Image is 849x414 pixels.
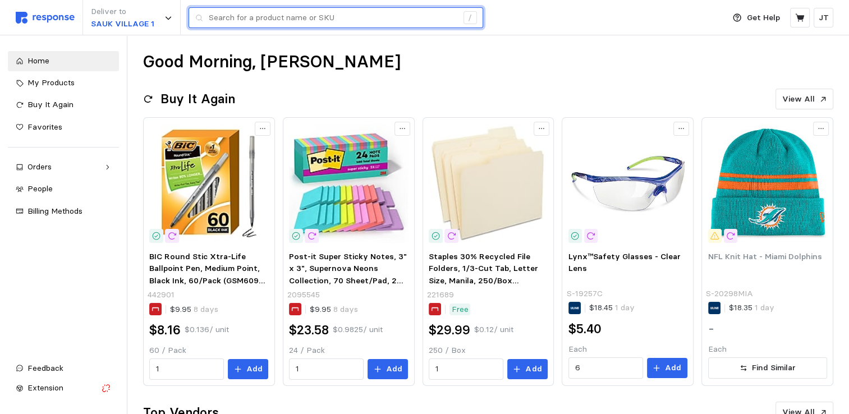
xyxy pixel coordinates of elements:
button: Feedback [8,358,119,379]
input: Qty [156,359,218,379]
p: $9.95 [310,303,358,316]
span: 8 days [191,304,218,314]
p: $0.9825 / unit [333,324,383,336]
p: Each [708,343,827,356]
p: $0.136 / unit [185,324,229,336]
p: SAUK VILLAGE 1 [91,18,154,30]
span: Home [27,56,49,66]
button: Find Similar [708,357,827,379]
button: Extension [8,378,119,398]
p: Add [525,363,541,375]
span: Buy It Again [27,99,74,109]
h2: Buy It Again [160,90,235,108]
span: Staples 30% Recycled File Folders, 1/3-Cut Tab, Letter Size, Manila, 250/Box (ST56673-CC) [429,251,538,298]
button: Get Help [726,7,787,29]
input: Search for a product name or SKU [209,8,457,28]
div: Orders [27,161,99,173]
a: Favorites [8,117,119,137]
span: Extension [27,383,63,393]
h2: $23.58 [289,321,329,339]
img: 685E0358-7F19-4822-8885CC6495C67ECF_sc7 [429,124,548,243]
p: S-20298MIA [706,288,753,300]
p: 250 / Box [429,344,548,357]
p: Add [386,363,402,375]
h1: Good Morning, [PERSON_NAME] [143,51,401,73]
a: Home [8,51,119,71]
button: View All [775,89,833,110]
button: Add [647,358,687,378]
p: Each [568,343,687,356]
p: Get Help [747,12,780,24]
p: JT [819,12,829,24]
p: Add [665,362,681,374]
span: 1 day [613,302,635,312]
img: 452A6108-45E7-4047-B9C0874D166A5611_sc7 [289,124,408,243]
span: Favorites [27,122,62,132]
button: Add [228,359,268,379]
p: 60 / Pack [149,344,268,357]
a: People [8,179,119,199]
span: Post-it Super Sticky Notes, 3" x 3", Supernova Neons Collection, 70 Sheet/Pad, 24 Pads/Pack (654-... [289,251,407,298]
input: Qty [435,359,497,379]
span: 8 days [331,304,358,314]
span: 1 day [752,302,774,312]
img: svg%3e [16,12,75,24]
h2: $8.16 [149,321,181,339]
p: 221689 [427,289,454,301]
button: JT [814,8,833,27]
p: View All [782,93,815,105]
p: $0.12 / unit [474,324,513,336]
a: Buy It Again [8,95,119,115]
p: 2095545 [287,289,320,301]
span: People [27,183,53,194]
p: S-19257C [566,288,602,300]
span: Feedback [27,363,63,373]
div: / [463,11,477,25]
p: 442901 [148,289,175,301]
p: $9.95 [170,303,218,316]
h2: - [708,320,714,338]
p: Deliver to [91,6,154,18]
button: Add [368,359,408,379]
a: My Products [8,73,119,93]
span: NFL Knit Hat - Miami Dolphins [708,251,822,261]
button: Add [507,359,548,379]
img: S-19257C [568,124,687,243]
p: Free [451,303,468,316]
span: Billing Methods [27,206,82,216]
p: Find Similar [752,362,796,374]
p: $18.45 [589,302,635,314]
p: $18.35 [729,302,774,314]
input: Qty [296,359,357,379]
p: 24 / Pack [289,344,408,357]
span: My Products [27,77,75,88]
img: 75AD9461-72AB-498F-8E37A437A83E2779_sc7 [149,124,268,243]
a: Billing Methods [8,201,119,222]
h2: $29.99 [429,321,470,339]
h2: $5.40 [568,320,602,338]
p: Add [246,363,263,375]
a: Orders [8,157,119,177]
span: BIC Round Stic Xtra-Life Ballpoint Pen, Medium Point, Black Ink, 60/Pack (GSM609-BLK) [149,251,265,298]
span: Lynx™Safety Glasses - Clear Lens [568,251,681,274]
img: S-20298MIA [708,124,827,243]
input: Qty [575,358,636,378]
